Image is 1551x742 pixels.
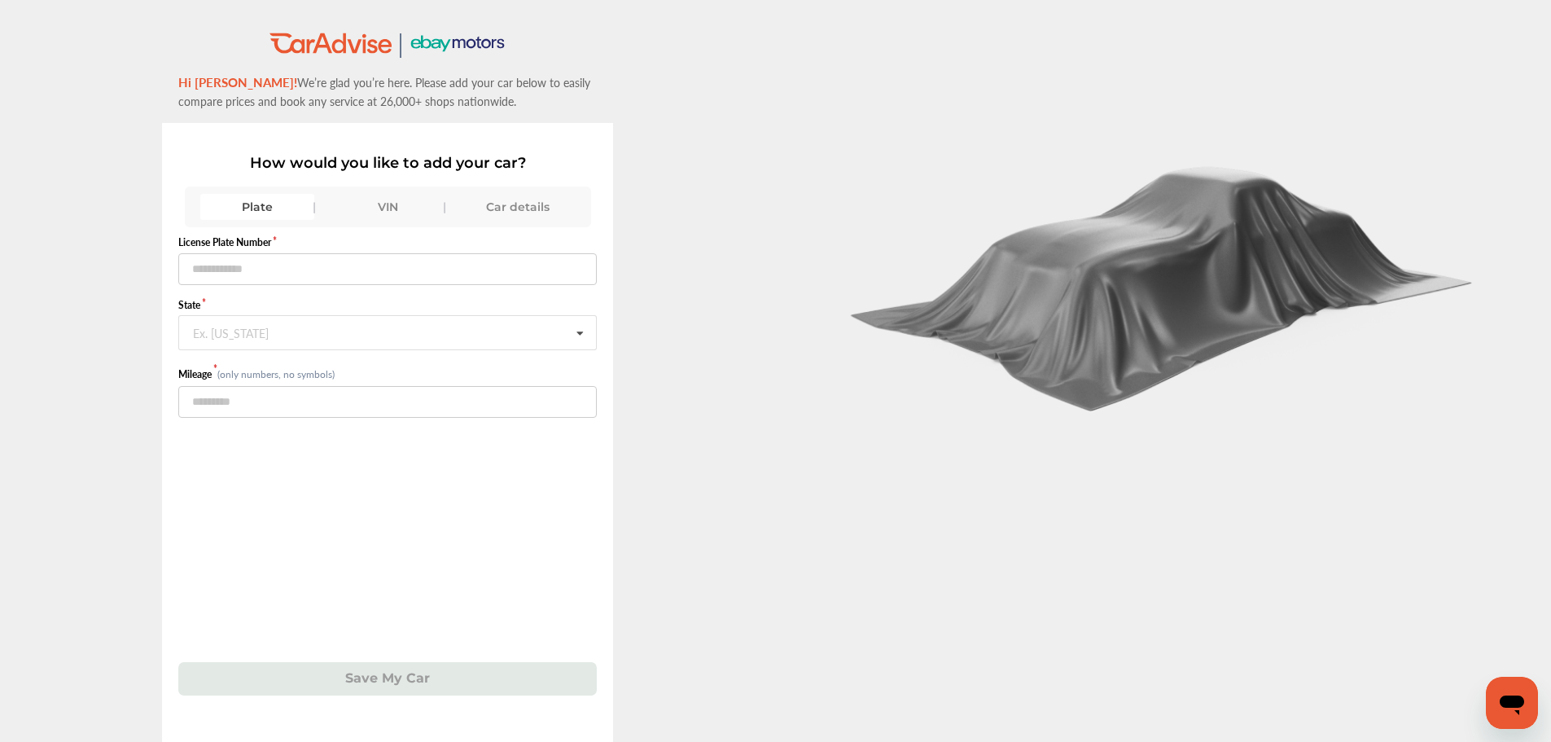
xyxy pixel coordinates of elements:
[178,367,217,381] label: Mileage
[200,194,314,220] div: Plate
[217,367,335,381] small: (only numbers, no symbols)
[178,154,597,172] p: How would you like to add your car?
[331,194,445,220] div: VIN
[178,298,597,312] label: State
[178,74,590,109] span: We’re glad you’re here. Please add your car below to easily compare prices and book any service a...
[178,73,297,90] span: Hi [PERSON_NAME]!
[193,327,269,336] div: Ex. [US_STATE]
[461,194,575,220] div: Car details
[1486,677,1538,729] iframe: Button to launch messaging window
[838,148,1489,412] img: carCoverBlack.2823a3dccd746e18b3f8.png
[178,235,597,249] label: License Plate Number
